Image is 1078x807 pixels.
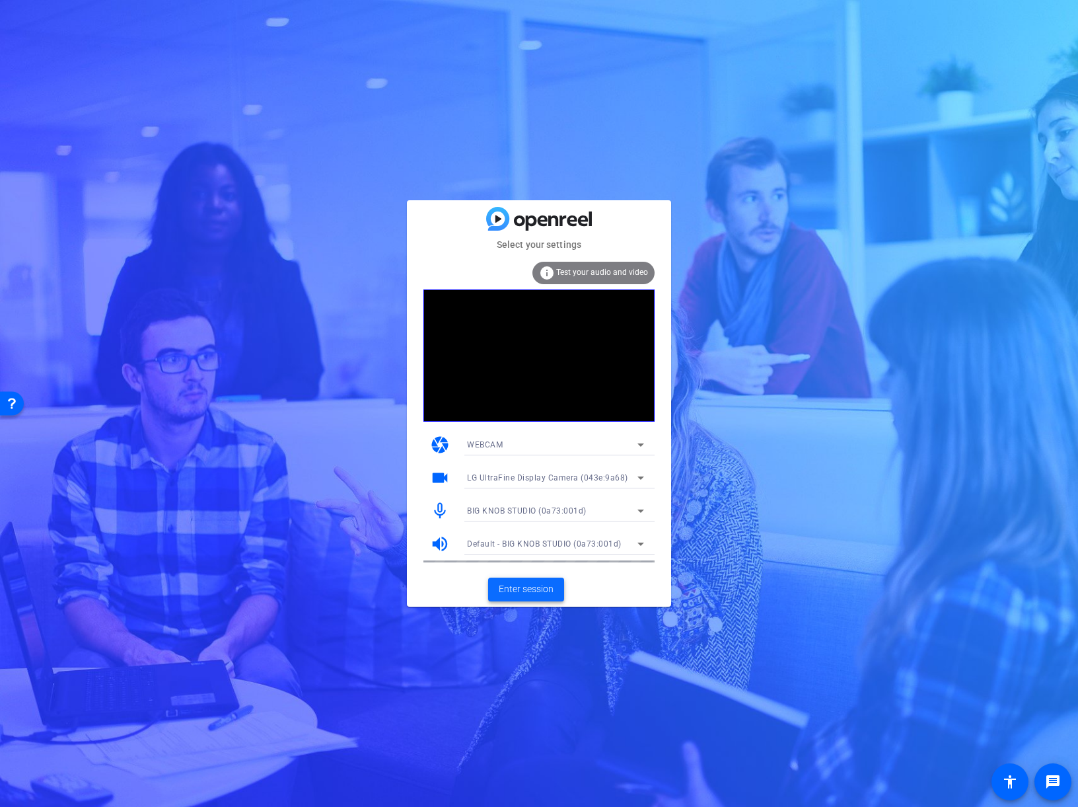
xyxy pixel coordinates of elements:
span: Default - BIG KNOB STUDIO (0a73:001d) [467,539,622,549]
mat-icon: videocam [430,468,450,488]
mat-icon: camera [430,435,450,455]
span: Enter session [499,582,554,596]
img: blue-gradient.svg [486,207,592,230]
span: Test your audio and video [556,268,648,277]
mat-icon: info [539,265,555,281]
mat-icon: accessibility [1002,774,1018,790]
mat-card-subtitle: Select your settings [407,237,671,252]
span: LG UltraFine Display Camera (043e:9a68) [467,473,628,482]
button: Enter session [488,578,564,601]
mat-icon: message [1045,774,1061,790]
span: WEBCAM [467,440,503,449]
mat-icon: volume_up [430,534,450,554]
span: BIG KNOB STUDIO (0a73:001d) [467,506,587,516]
mat-icon: mic_none [430,501,450,521]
